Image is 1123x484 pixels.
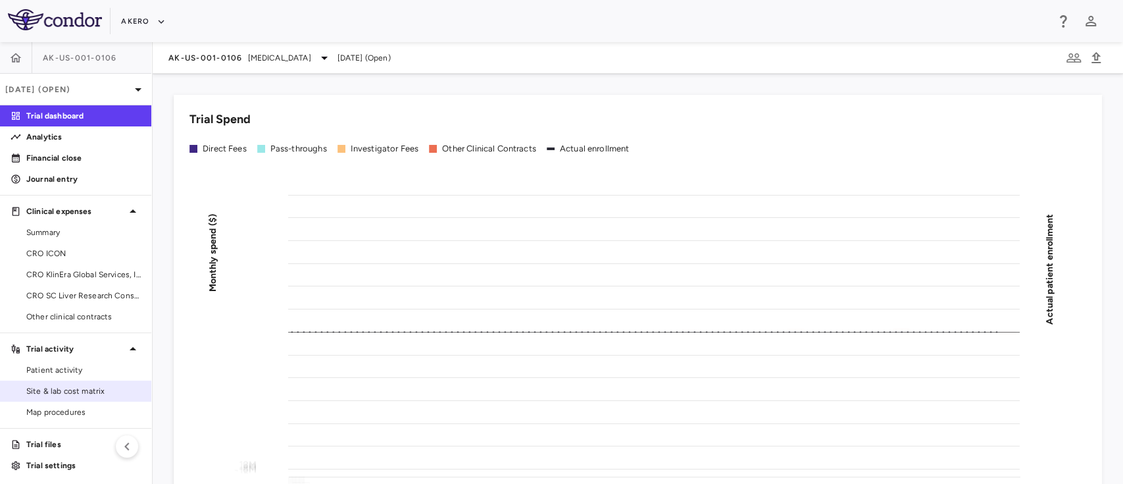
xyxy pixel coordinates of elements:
[26,152,141,164] p: Financial close
[239,462,257,473] tspan: -4M
[270,143,327,155] div: Pass-throughs
[26,385,141,397] span: Site & lab cost matrix
[243,461,257,472] tspan: 2M
[26,110,141,122] p: Trial dashboard
[26,248,141,259] span: CRO ICON
[1044,213,1055,324] tspan: Actual patient enrollment
[235,464,257,475] tspan: -12M
[26,269,141,281] span: CRO KlinEra Global Services, Inc
[239,463,257,474] tspan: -6M
[239,459,257,470] tspan: 10M
[243,460,257,471] tspan: 8M
[442,143,536,155] div: Other Clinical Contracts
[203,143,247,155] div: Direct Fees
[239,462,257,473] tspan: -2M
[239,458,257,470] tspan: 12M
[26,406,141,418] span: Map procedures
[5,84,130,95] p: [DATE] (Open)
[243,460,257,471] tspan: 4M
[337,52,391,64] span: [DATE] (Open)
[189,111,251,128] h6: Trial Spend
[26,439,141,450] p: Trial files
[121,11,165,32] button: Akero
[26,205,125,217] p: Clinical expenses
[239,464,257,475] tspan: -8M
[26,311,141,323] span: Other clinical contracts
[26,131,141,143] p: Analytics
[207,213,218,292] tspan: Monthly spend ($)
[168,53,243,63] span: AK-US-001-0106
[251,462,257,473] tspan: 0
[234,464,257,475] tspan: -10M
[26,227,141,238] span: Summary
[26,460,141,471] p: Trial settings
[26,343,125,355] p: Trial activity
[351,143,419,155] div: Investigator Fees
[8,9,102,30] img: logo-full-SnFGN8VE.png
[26,290,141,302] span: CRO SC Liver Research Consortium LLC
[560,143,630,155] div: Actual enrollment
[248,52,311,64] span: [MEDICAL_DATA]
[26,173,141,185] p: Journal entry
[243,460,257,471] tspan: 6M
[43,53,117,63] span: AK-US-001-0106
[26,364,141,376] span: Patient activity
